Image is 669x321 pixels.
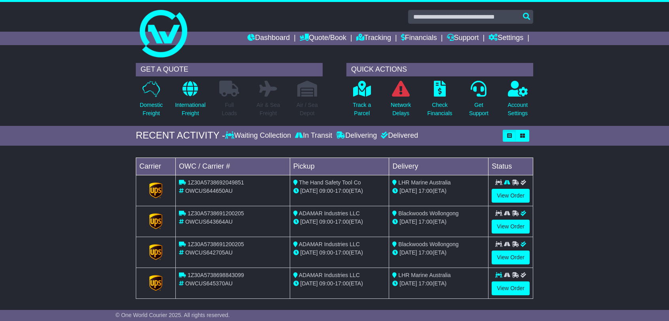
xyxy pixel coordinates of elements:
[399,280,417,287] span: [DATE]
[299,241,360,247] span: ADAMAR Industries LLC
[300,218,318,225] span: [DATE]
[418,188,432,194] span: 17:00
[379,131,418,140] div: Delivered
[492,220,530,234] a: View Order
[399,188,417,194] span: [DATE]
[257,101,280,118] p: Air & Sea Freight
[299,179,361,186] span: The Hand Safety Tool Co
[300,188,318,194] span: [DATE]
[346,63,533,76] div: QUICK ACTIONS
[392,279,485,288] div: (ETA)
[185,188,233,194] span: OWCUS644650AU
[335,280,349,287] span: 17:00
[300,280,318,287] span: [DATE]
[352,80,371,122] a: Track aParcel
[319,280,333,287] span: 09:00
[399,218,417,225] span: [DATE]
[390,80,411,122] a: NetworkDelays
[392,187,485,195] div: (ETA)
[293,131,334,140] div: In Transit
[399,249,417,256] span: [DATE]
[293,218,386,226] div: - (ETA)
[299,210,360,217] span: ADAMAR Industries LLC
[492,189,530,203] a: View Order
[335,249,349,256] span: 17:00
[293,249,386,257] div: - (ETA)
[219,101,239,118] p: Full Loads
[149,244,163,260] img: GetCarrierServiceLogo
[401,32,437,45] a: Financials
[149,213,163,229] img: GetCarrierServiceLogo
[335,188,349,194] span: 17:00
[116,312,230,318] span: © One World Courier 2025. All rights reserved.
[149,275,163,291] img: GetCarrierServiceLogo
[335,218,349,225] span: 17:00
[176,158,290,175] td: OWC / Carrier #
[398,272,450,278] span: LHR Marine Australia
[319,218,333,225] span: 09:00
[185,280,233,287] span: OWCUS645370AU
[136,158,176,175] td: Carrier
[427,80,453,122] a: CheckFinancials
[319,188,333,194] span: 09:00
[447,32,479,45] a: Support
[149,182,163,198] img: GetCarrierServiceLogo
[188,179,244,186] span: 1Z30A5738692049851
[389,158,488,175] td: Delivery
[398,241,458,247] span: Blackwoods Wollongong
[488,32,523,45] a: Settings
[392,249,485,257] div: (ETA)
[488,158,533,175] td: Status
[319,249,333,256] span: 09:00
[418,218,432,225] span: 17:00
[356,32,391,45] a: Tracking
[508,101,528,118] p: Account Settings
[139,80,163,122] a: DomesticFreight
[418,280,432,287] span: 17:00
[293,279,386,288] div: - (ETA)
[428,101,452,118] p: Check Financials
[185,249,233,256] span: OWCUS642705AU
[392,218,485,226] div: (ETA)
[188,241,244,247] span: 1Z30A5738691200205
[469,101,488,118] p: Get Support
[225,131,293,140] div: Waiting Collection
[300,249,318,256] span: [DATE]
[293,187,386,195] div: - (ETA)
[507,80,528,122] a: AccountSettings
[334,131,379,140] div: Delivering
[175,101,205,118] p: International Freight
[136,130,225,141] div: RECENT ACTIVITY -
[175,80,206,122] a: InternationalFreight
[136,63,323,76] div: GET A QUOTE
[188,210,244,217] span: 1Z30A5738691200205
[290,158,389,175] td: Pickup
[469,80,489,122] a: GetSupport
[185,218,233,225] span: OWCUS643664AU
[247,32,290,45] a: Dashboard
[188,272,244,278] span: 1Z30A5738698843099
[296,101,318,118] p: Air / Sea Depot
[418,249,432,256] span: 17:00
[398,210,458,217] span: Blackwoods Wollongong
[492,281,530,295] a: View Order
[398,179,450,186] span: LHR Marine Australia
[353,101,371,118] p: Track a Parcel
[492,251,530,264] a: View Order
[391,101,411,118] p: Network Delays
[299,272,360,278] span: ADAMAR Industries LLC
[140,101,163,118] p: Domestic Freight
[300,32,346,45] a: Quote/Book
